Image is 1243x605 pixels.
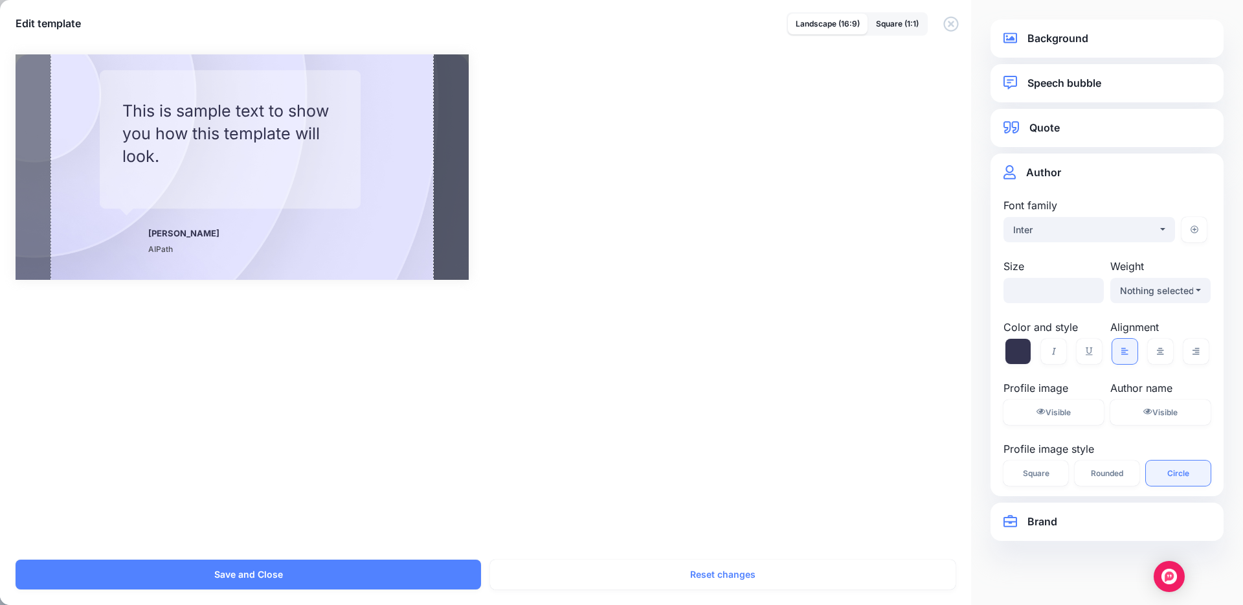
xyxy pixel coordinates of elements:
[1110,380,1211,396] label: Author name
[1110,319,1211,335] label: Alignment
[1152,407,1178,417] span: Visible
[490,560,956,589] button: Reset changes
[122,100,336,168] div: This is sample text to show you how this template will look.
[1003,513,1211,531] a: Brand
[1003,319,1104,335] label: Color and style
[1003,441,1211,457] label: Profile image style
[1003,217,1175,242] button: Inter
[148,225,219,242] span: [PERSON_NAME]
[1003,30,1211,47] a: Background
[1003,119,1211,137] a: Quote
[16,16,81,31] h5: Edit template
[868,14,926,34] a: Square (1:1)
[1120,283,1193,299] div: Nothing selected
[1110,258,1211,274] label: Weight
[1154,561,1185,592] div: Open Intercom Messenger
[1023,470,1049,477] span: Square
[148,241,173,258] span: AIPath
[1003,400,1104,425] a: Visibility
[1003,164,1211,181] a: Author
[788,14,868,34] a: Landscape (16:9)
[1003,258,1104,274] label: Size
[1003,380,1104,396] label: Profile image
[1110,278,1211,303] button: Nothing selected
[1003,198,1175,213] label: Font family
[1110,400,1211,425] a: Visibility
[1013,222,1158,238] div: Inter
[1091,470,1123,477] span: Rounded
[16,560,481,589] button: Save and Close
[1167,470,1189,477] span: Circle
[1046,407,1071,417] span: Visible
[1003,74,1211,92] a: Speech bubble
